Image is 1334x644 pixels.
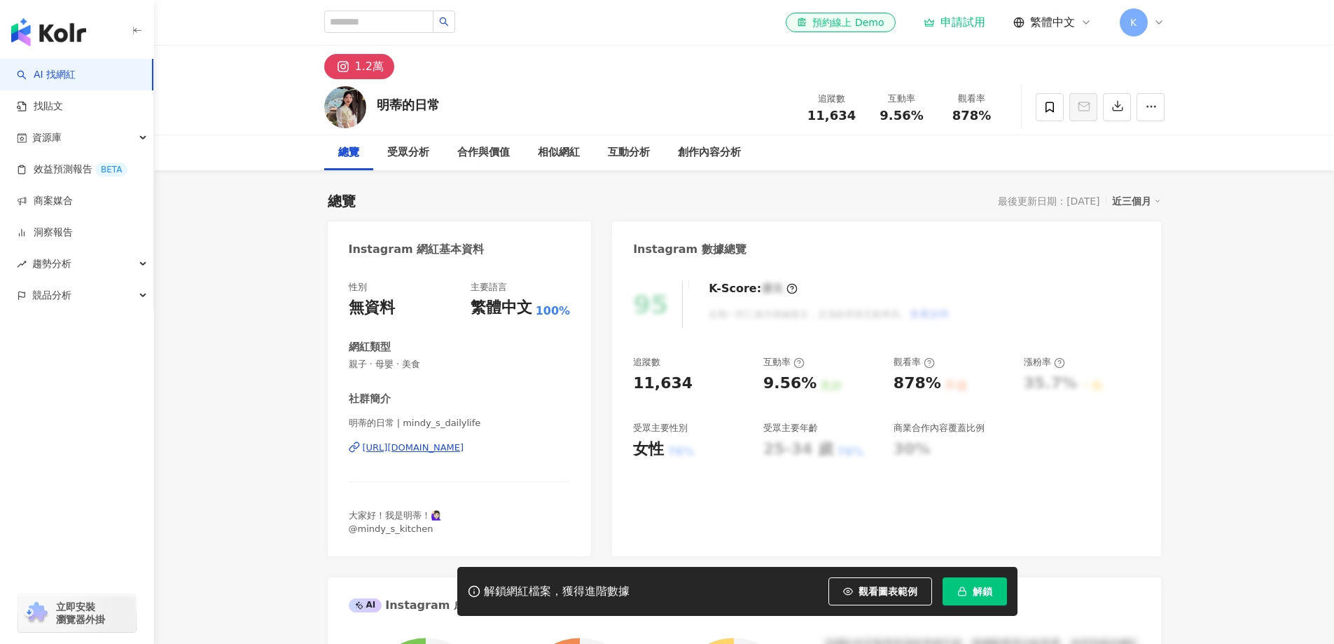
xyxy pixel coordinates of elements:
span: 878% [952,109,992,123]
div: 878% [894,373,941,395]
div: [URL][DOMAIN_NAME] [363,441,464,454]
div: 觀看率 [945,92,999,106]
div: 主要語言 [471,281,507,294]
div: 漲粉率 [1024,356,1065,369]
div: 明蒂的日常 [377,96,440,114]
div: 受眾主要性別 [633,422,688,434]
a: [URL][DOMAIN_NAME] [349,441,571,454]
a: searchAI 找網紅 [17,68,76,82]
span: 趨勢分析 [32,248,71,280]
div: 最後更新日期：[DATE] [998,196,1099,207]
div: 繁體中文 [471,297,532,319]
div: 受眾分析 [387,144,429,161]
a: 預約線上 Demo [786,13,895,32]
span: 繁體中文 [1030,15,1075,30]
span: 100% [536,303,570,319]
div: 總覽 [338,144,359,161]
div: 女性 [633,439,664,460]
div: 追蹤數 [805,92,859,106]
div: 受眾主要年齡 [763,422,818,434]
div: 解鎖網紅檔案，獲得進階數據 [484,584,630,599]
div: 11,634 [633,373,693,395]
div: 網紅類型 [349,340,391,355]
div: 互動分析 [608,144,650,161]
button: 1.2萬 [324,54,394,79]
span: 競品分析 [32,280,71,311]
div: 追蹤數 [633,356,660,369]
span: rise [17,259,27,269]
div: Instagram 網紅基本資料 [349,242,485,257]
a: 效益預測報告BETA [17,163,127,177]
div: 無資料 [349,297,395,319]
div: 互動率 [875,92,929,106]
button: 觀看圖表範例 [828,577,932,605]
div: 社群簡介 [349,392,391,406]
div: 互動率 [763,356,805,369]
a: 找貼文 [17,100,63,114]
span: 明蒂的日常 | mindy_s_dailylife [349,417,571,430]
a: 商案媒合 [17,194,73,208]
img: KOL Avatar [324,86,366,128]
div: 總覽 [328,191,356,211]
div: 9.56% [763,373,817,395]
div: 近三個月 [1112,192,1161,210]
img: chrome extension [22,602,50,624]
div: 預約線上 Demo [797,15,884,29]
div: 觀看率 [894,356,935,369]
div: Instagram 數據總覽 [633,242,746,257]
span: 觀看圖表範例 [859,586,917,597]
div: 商業合作內容覆蓋比例 [894,422,985,434]
span: search [439,17,449,27]
a: 申請試用 [924,15,985,29]
span: 11,634 [807,108,856,123]
div: 創作內容分析 [678,144,741,161]
button: 解鎖 [943,577,1007,605]
span: 資源庫 [32,122,62,153]
span: 立即安裝 瀏覽器外掛 [56,601,105,626]
div: 性別 [349,281,367,294]
span: 大家好！我是明蒂！🙋🏻‍♀️ @mindy_s_kitchen [349,510,442,533]
span: 解鎖 [973,586,992,597]
span: 親子 · 母嬰 · 美食 [349,358,571,371]
span: 9.56% [880,109,923,123]
a: chrome extension立即安裝 瀏覽器外掛 [18,594,136,632]
img: logo [11,18,86,46]
a: 洞察報告 [17,226,73,240]
span: K [1130,15,1137,30]
div: 合作與價值 [457,144,510,161]
div: 相似網紅 [538,144,580,161]
div: 1.2萬 [355,57,384,76]
div: K-Score : [709,281,798,296]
